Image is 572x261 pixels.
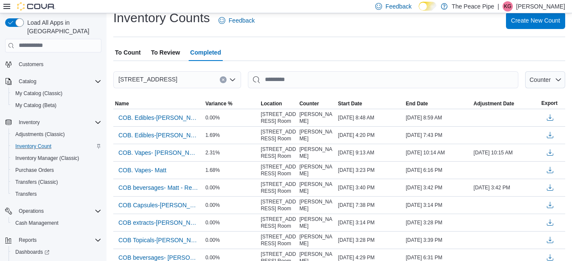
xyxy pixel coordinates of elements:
[15,179,58,186] span: Transfers (Classic)
[115,199,202,212] button: COB Capsules-[PERSON_NAME]
[118,201,198,209] span: COB Capsules-[PERSON_NAME]
[118,236,198,244] span: COB Topicals-[PERSON_NAME]
[336,200,404,210] div: [DATE] 7:38 PM
[336,130,404,140] div: [DATE] 4:20 PM
[299,111,335,125] span: [PERSON_NAME]
[118,166,167,174] span: COB. Vapes- Matt
[12,153,83,163] a: Inventory Manager (Classic)
[248,71,518,88] input: This is a search bar. After typing your query, hit enter to filter the results lower in the page.
[113,9,210,26] h1: Inventory Counts
[15,76,101,87] span: Catalog
[113,99,204,109] button: Name
[472,183,540,193] div: [DATE] 3:42 PM
[516,1,565,12] p: [PERSON_NAME]
[15,117,101,128] span: Inventory
[118,148,198,157] span: COB. Vapes- [PERSON_NAME] - Recount
[24,18,101,35] span: Load All Apps in [GEOGRAPHIC_DATA]
[9,87,105,99] button: My Catalog (Classic)
[15,235,101,245] span: Reports
[452,1,494,12] p: The Peace Pipe
[15,143,52,150] span: Inventory Count
[12,177,101,187] span: Transfers (Classic)
[204,200,259,210] div: 0.00%
[259,179,298,196] div: [STREET_ADDRESS] Room
[406,100,428,107] span: End Date
[15,117,43,128] button: Inventory
[115,216,202,229] button: COB extracts-[PERSON_NAME]
[299,128,335,142] span: [PERSON_NAME]
[336,183,404,193] div: [DATE] 3:40 PM
[259,127,298,144] div: [STREET_ADDRESS] Room
[419,2,437,11] input: Dark Mode
[115,164,170,177] button: COB. Vapes- Matt
[151,44,180,61] span: To Review
[259,109,298,126] div: [STREET_ADDRESS] Room
[2,205,105,217] button: Operations
[204,113,259,123] div: 0.00%
[2,58,105,70] button: Customers
[503,1,513,12] div: Katie Gordon
[115,146,202,159] button: COB. Vapes- [PERSON_NAME] - Recount
[404,235,472,245] div: [DATE] 3:39 PM
[15,206,47,216] button: Operations
[9,99,105,111] button: My Catalog (Beta)
[15,131,65,138] span: Adjustments (Classic)
[259,162,298,179] div: [STREET_ADDRESS] Room
[118,131,198,139] span: COB. Edibles-[PERSON_NAME]
[259,144,298,161] div: [STREET_ADDRESS] Room
[336,148,404,158] div: [DATE] 9:13 AM
[259,99,298,109] button: Location
[404,148,472,158] div: [DATE] 10:14 AM
[19,119,40,126] span: Inventory
[2,234,105,246] button: Reports
[118,74,177,84] span: [STREET_ADDRESS]
[529,76,551,83] span: Counter
[204,165,259,175] div: 1.68%
[259,214,298,231] div: [STREET_ADDRESS] Room
[12,189,101,199] span: Transfers
[511,16,560,25] span: Create New Count
[115,44,141,61] span: To Count
[204,130,259,140] div: 1.69%
[215,12,258,29] a: Feedback
[474,100,514,107] span: Adjustment Date
[299,216,335,229] span: [PERSON_NAME]
[205,100,232,107] span: Variance %
[9,176,105,188] button: Transfers (Classic)
[15,90,63,97] span: My Catalog (Classic)
[12,100,101,110] span: My Catalog (Beta)
[9,128,105,140] button: Adjustments (Classic)
[15,167,54,174] span: Purchase Orders
[19,208,44,215] span: Operations
[15,59,47,70] a: Customers
[12,165,101,175] span: Purchase Orders
[299,181,335,194] span: [PERSON_NAME]
[9,246,105,258] a: Dashboards
[118,113,198,122] span: COB. Edibles-[PERSON_NAME] - Recount
[404,130,472,140] div: [DATE] 7:43 PM
[9,188,105,200] button: Transfers
[12,141,55,151] a: Inventory Count
[9,152,105,164] button: Inventory Manager (Classic)
[204,99,259,109] button: Variance %
[404,217,472,228] div: [DATE] 3:28 PM
[299,100,319,107] span: Counter
[12,100,60,110] a: My Catalog (Beta)
[19,61,43,68] span: Customers
[336,113,404,123] div: [DATE] 8:48 AM
[259,232,298,249] div: [STREET_ADDRESS] Room
[298,99,336,109] button: Counter
[15,206,101,216] span: Operations
[12,177,61,187] a: Transfers (Classic)
[15,102,57,109] span: My Catalog (Beta)
[497,1,499,12] p: |
[12,153,101,163] span: Inventory Manager (Classic)
[12,129,101,139] span: Adjustments (Classic)
[259,197,298,214] div: [STREET_ADDRESS] Room
[15,249,49,255] span: Dashboards
[541,100,558,107] span: Export
[15,59,101,70] span: Customers
[336,235,404,245] div: [DATE] 3:28 PM
[404,113,472,123] div: [DATE] 8:59 AM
